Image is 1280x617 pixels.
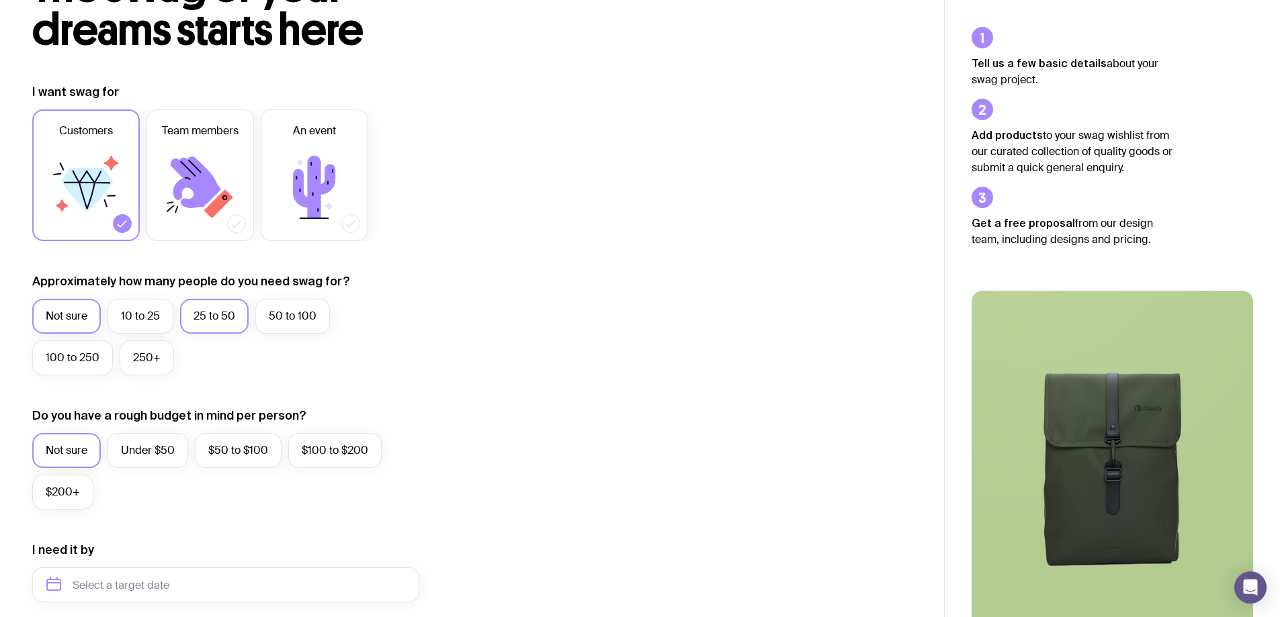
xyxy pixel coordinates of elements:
[972,129,1043,141] strong: Add products
[32,299,101,334] label: Not sure
[59,123,113,139] span: Customers
[180,299,249,334] label: 25 to 50
[32,84,119,100] label: I want swag for
[972,55,1173,88] p: about your swag project.
[120,340,174,375] label: 250+
[255,299,330,334] label: 50 to 100
[972,215,1173,248] p: from our design team, including designs and pricing.
[32,273,350,289] label: Approximately how many people do you need swag for?
[162,123,239,139] span: Team members
[972,127,1173,176] p: to your swag wishlist from our curated collection of quality goods or submit a quick general enqu...
[1234,571,1267,604] div: Open Intercom Messenger
[195,433,282,468] label: $50 to $100
[293,123,336,139] span: An event
[972,217,1075,229] strong: Get a free proposal
[108,299,173,334] label: 10 to 25
[32,340,113,375] label: 100 to 250
[288,433,382,468] label: $100 to $200
[972,57,1107,69] strong: Tell us a few basic details
[108,433,188,468] label: Under $50
[32,475,93,510] label: $200+
[32,433,101,468] label: Not sure
[32,567,419,602] input: Select a target date
[32,408,306,424] label: Do you have a rough budget in mind per person?
[32,542,94,558] label: I need it by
